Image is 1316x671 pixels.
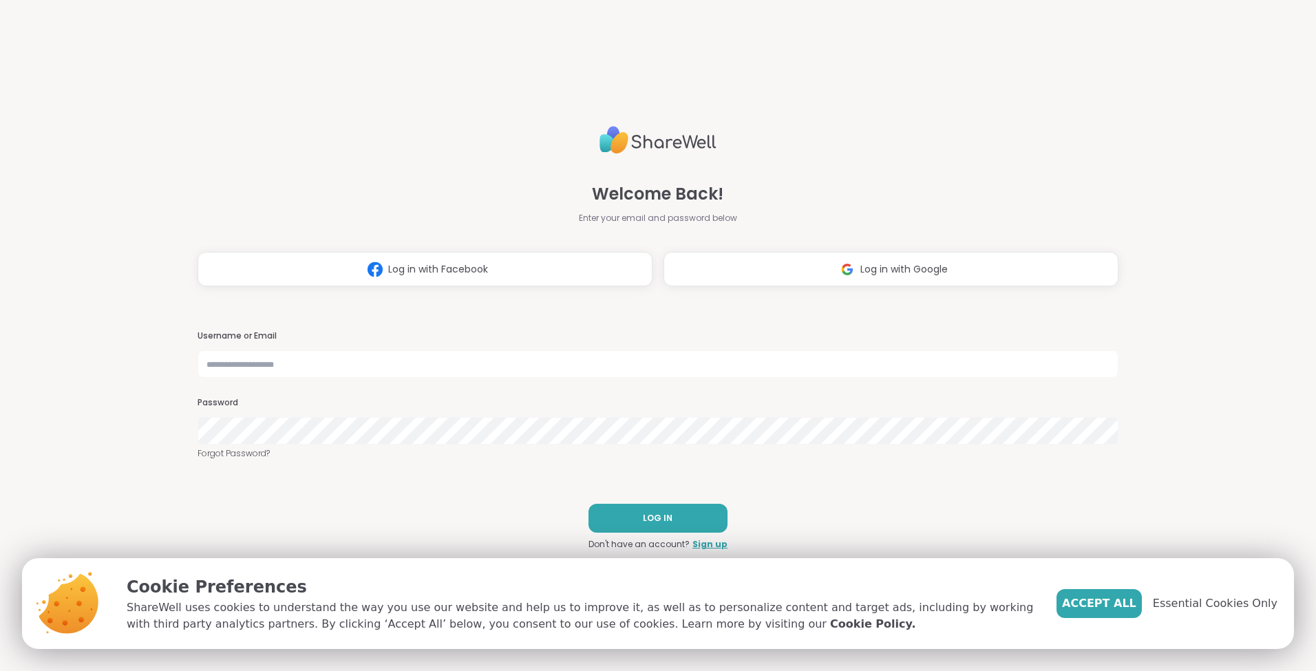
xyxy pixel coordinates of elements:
[664,252,1118,286] button: Log in with Google
[692,538,728,551] a: Sign up
[198,252,652,286] button: Log in with Facebook
[127,599,1034,632] p: ShareWell uses cookies to understand the way you use our website and help us to improve it, as we...
[588,504,728,533] button: LOG IN
[860,262,948,277] span: Log in with Google
[592,182,723,206] span: Welcome Back!
[388,262,488,277] span: Log in with Facebook
[643,512,672,524] span: LOG IN
[127,575,1034,599] p: Cookie Preferences
[1057,589,1142,618] button: Accept All
[1062,595,1136,612] span: Accept All
[1153,595,1277,612] span: Essential Cookies Only
[834,257,860,282] img: ShareWell Logomark
[198,447,1118,460] a: Forgot Password?
[830,616,915,632] a: Cookie Policy.
[198,397,1118,409] h3: Password
[198,330,1118,342] h3: Username or Email
[588,538,690,551] span: Don't have an account?
[362,257,388,282] img: ShareWell Logomark
[579,212,737,224] span: Enter your email and password below
[599,120,717,160] img: ShareWell Logo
